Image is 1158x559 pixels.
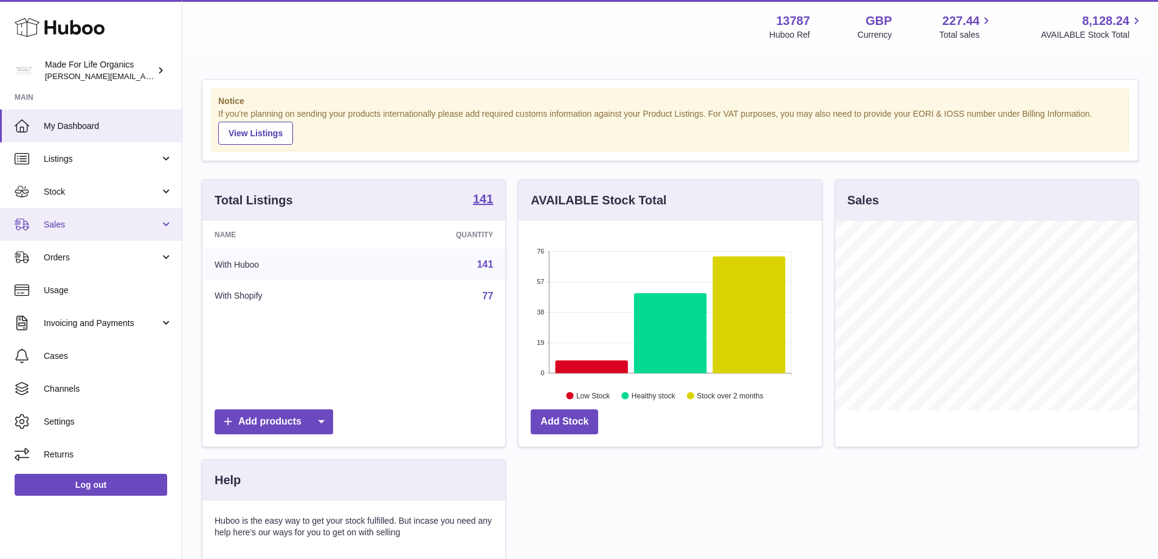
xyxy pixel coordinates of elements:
[202,249,366,280] td: With Huboo
[218,95,1122,107] strong: Notice
[697,391,763,400] text: Stock over 2 months
[537,248,545,255] text: 76
[473,193,493,207] a: 141
[44,416,173,428] span: Settings
[531,409,598,434] a: Add Stock
[847,192,879,209] h3: Sales
[215,515,493,538] p: Huboo is the easy way to get your stock fulfilled. But incase you need any help here's our ways f...
[770,29,810,41] div: Huboo Ref
[1041,29,1143,41] span: AVAILABLE Stock Total
[1041,13,1143,41] a: 8,128.24 AVAILABLE Stock Total
[531,192,666,209] h3: AVAILABLE Stock Total
[202,221,366,249] th: Name
[44,252,160,263] span: Orders
[632,391,676,400] text: Healthy stock
[218,108,1122,145] div: If you're planning on sending your products internationally please add required customs informati...
[537,278,545,285] text: 57
[44,153,160,165] span: Listings
[15,61,33,80] img: geoff.winwood@madeforlifeorganics.com
[15,474,167,496] a: Log out
[473,193,493,205] strong: 141
[44,318,160,329] span: Invoicing and Payments
[215,472,241,488] h3: Help
[942,13,979,29] span: 227.44
[218,122,293,145] a: View Listings
[858,29,892,41] div: Currency
[215,409,333,434] a: Add products
[44,219,160,231] span: Sales
[576,391,610,400] text: Low Stock
[866,13,892,29] strong: GBP
[477,259,494,269] a: 141
[44,449,173,460] span: Returns
[44,285,173,296] span: Usage
[541,369,545,377] text: 0
[45,59,154,82] div: Made For Life Organics
[483,291,494,301] a: 77
[44,350,173,362] span: Cases
[776,13,810,29] strong: 13787
[45,71,309,81] span: [PERSON_NAME][EMAIL_ADDRESS][PERSON_NAME][DOMAIN_NAME]
[537,308,545,316] text: 38
[202,280,366,312] td: With Shopify
[215,192,293,209] h3: Total Listings
[44,120,173,132] span: My Dashboard
[1082,13,1129,29] span: 8,128.24
[939,29,993,41] span: Total sales
[366,221,506,249] th: Quantity
[44,383,173,395] span: Channels
[44,186,160,198] span: Stock
[537,339,545,346] text: 19
[939,13,993,41] a: 227.44 Total sales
